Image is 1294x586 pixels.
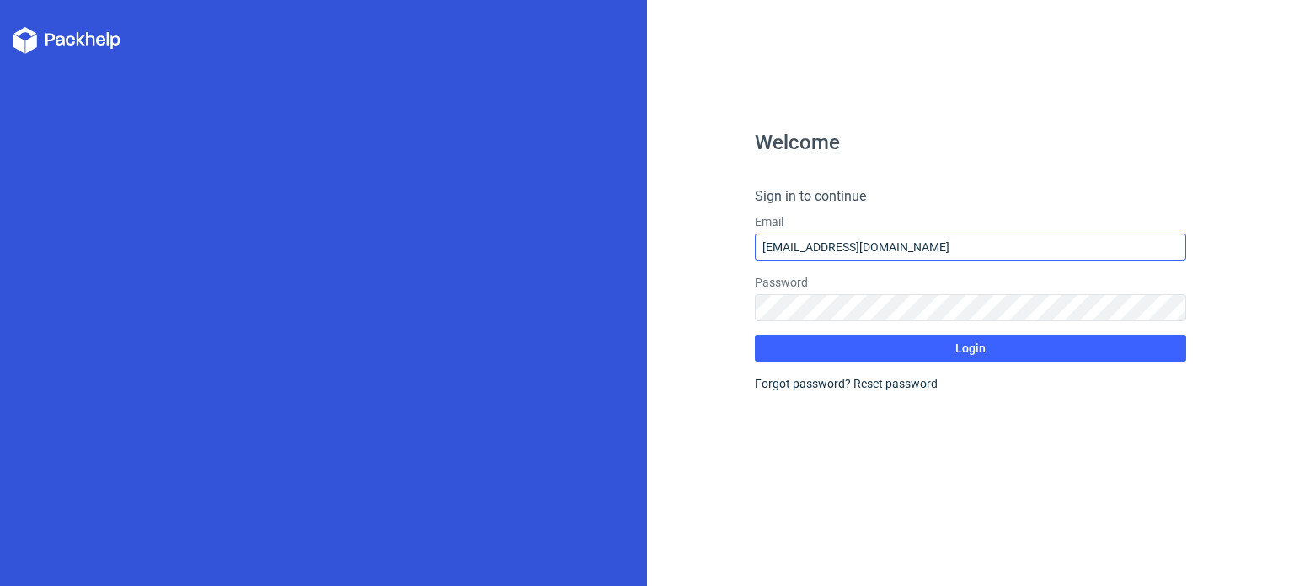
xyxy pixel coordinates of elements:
[755,213,1186,230] label: Email
[853,377,938,390] a: Reset password
[755,132,1186,153] h1: Welcome
[755,335,1186,362] button: Login
[955,342,986,354] span: Login
[755,274,1186,291] label: Password
[755,186,1186,207] h4: Sign in to continue
[755,375,1186,392] div: Forgot password?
